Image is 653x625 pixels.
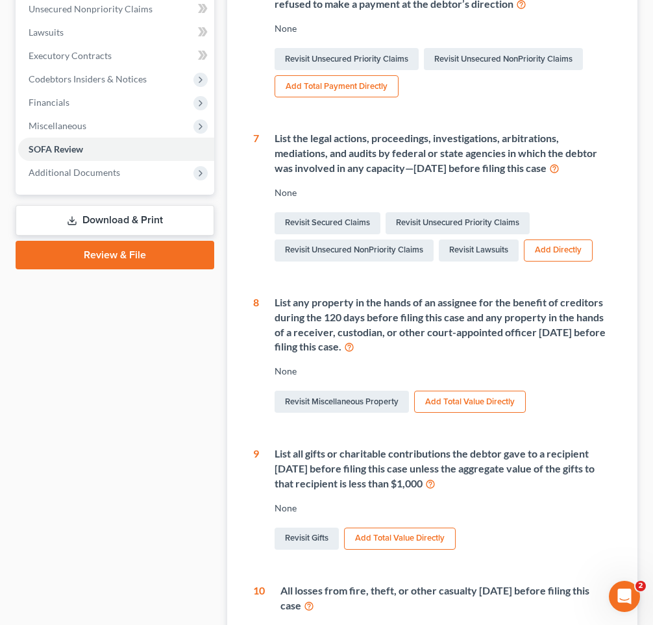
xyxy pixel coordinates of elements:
[29,143,83,154] span: SOFA Review
[275,131,611,176] div: List the legal actions, proceedings, investigations, arbitrations, mediations, and audits by fede...
[275,365,611,378] div: None
[524,239,593,262] button: Add Directly
[18,21,214,44] a: Lawsuits
[16,241,214,269] a: Review & File
[275,186,611,199] div: None
[635,581,646,591] span: 2
[439,239,519,262] a: Revisit Lawsuits
[18,44,214,67] a: Executory Contracts
[344,528,456,550] button: Add Total Value Directly
[275,75,399,97] button: Add Total Payment Directly
[275,239,434,262] a: Revisit Unsecured NonPriority Claims
[275,212,380,234] a: Revisit Secured Claims
[29,50,112,61] span: Executory Contracts
[253,447,259,552] div: 9
[29,97,69,108] span: Financials
[275,295,611,354] div: List any property in the hands of an assignee for the benefit of creditors during the 120 days be...
[275,528,339,550] a: Revisit Gifts
[253,295,259,415] div: 8
[18,138,214,161] a: SOFA Review
[609,581,640,612] iframe: Intercom live chat
[424,48,583,70] a: Revisit Unsecured NonPriority Claims
[280,583,611,613] div: All losses from fire, theft, or other casualty [DATE] before filing this case
[29,3,153,14] span: Unsecured Nonpriority Claims
[275,22,611,35] div: None
[29,120,86,131] span: Miscellaneous
[16,205,214,236] a: Download & Print
[275,502,611,515] div: None
[275,391,409,413] a: Revisit Miscellaneous Property
[29,167,120,178] span: Additional Documents
[253,131,259,264] div: 7
[414,391,526,413] button: Add Total Value Directly
[275,447,611,491] div: List all gifts or charitable contributions the debtor gave to a recipient [DATE] before filing th...
[386,212,530,234] a: Revisit Unsecured Priority Claims
[29,73,147,84] span: Codebtors Insiders & Notices
[275,48,419,70] a: Revisit Unsecured Priority Claims
[29,27,64,38] span: Lawsuits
